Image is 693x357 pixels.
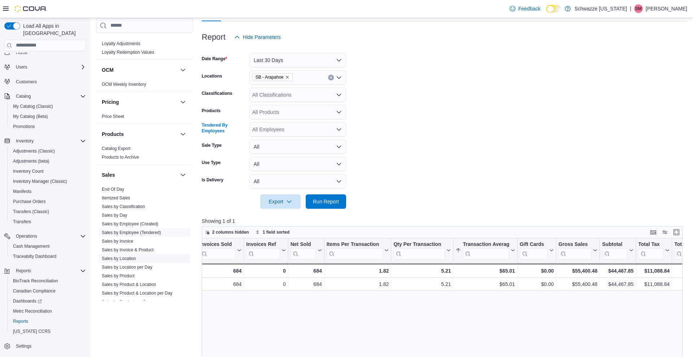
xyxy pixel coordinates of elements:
[10,147,86,155] span: Adjustments (Classic)
[102,221,158,226] a: Sales by Employee (Created)
[558,241,597,259] button: Gross Sales
[463,241,509,248] div: Transaction Average
[13,124,35,129] span: Promotions
[102,130,124,137] h3: Products
[602,266,633,275] div: $44,467.85
[179,25,187,33] button: Loyalty
[507,1,543,16] a: Feedback
[199,241,236,259] div: Invoices Sold
[10,207,52,216] a: Transfers (Classic)
[265,194,296,209] span: Export
[638,241,670,259] button: Total Tax
[199,241,236,248] div: Invoices Sold
[13,278,58,284] span: BioTrack Reconciliation
[10,187,86,196] span: Manifests
[16,233,37,239] span: Operations
[13,254,56,259] span: Traceabilty Dashboard
[13,189,31,194] span: Manifests
[10,327,53,336] a: [US_STATE] CCRS
[16,268,31,274] span: Reports
[249,157,346,171] button: All
[326,241,383,259] div: Items Per Transaction
[558,280,597,288] div: $55,400.48
[212,229,249,235] span: 2 columns hidden
[630,4,631,13] p: |
[202,217,687,225] p: Showing 1 of 1
[10,102,56,111] a: My Catalog (Classic)
[96,185,193,309] div: Sales
[7,296,89,306] a: Dashboards
[13,288,56,294] span: Canadian Compliance
[649,228,658,237] button: Keyboard shortcuts
[519,241,554,259] button: Gift Cards
[519,266,554,275] div: $0.00
[13,158,49,164] span: Adjustments (beta)
[558,241,592,259] div: Gross Sales
[634,4,643,13] div: Shane Morris
[246,241,280,259] div: Invoices Ref
[179,170,187,179] button: Sales
[10,207,86,216] span: Transfers (Classic)
[10,287,58,295] a: Canadian Compliance
[574,4,627,13] p: Schwazze [US_STATE]
[326,241,389,259] button: Items Per Transaction
[326,241,383,248] div: Items Per Transaction
[646,4,687,13] p: [PERSON_NAME]
[393,241,451,259] button: Qty Per Transaction
[13,266,34,275] button: Reports
[96,80,193,91] div: OCM
[202,142,222,148] label: Sale Type
[7,101,89,111] button: My Catalog (Classic)
[102,247,153,252] a: Sales by Invoice & Product
[102,204,145,209] a: Sales by Classification
[635,4,642,13] span: SM
[20,22,86,37] span: Load All Apps in [GEOGRAPHIC_DATA]
[16,64,27,70] span: Users
[102,186,124,191] a: End Of Day
[102,66,114,73] h3: OCM
[102,195,130,200] a: Itemized Sales
[602,241,628,248] div: Subtotal
[13,114,48,119] span: My Catalog (Beta)
[290,241,316,259] div: Net Sold
[102,49,154,54] a: Loyalty Redemption Values
[7,286,89,296] button: Canadian Compliance
[246,266,286,275] div: 0
[13,209,49,215] span: Transfers (Classic)
[102,81,146,87] a: OCM Weekly Inventory
[13,148,55,154] span: Adjustments (Classic)
[7,316,89,326] button: Reports
[7,122,89,132] button: Promotions
[102,171,115,178] h3: Sales
[1,62,89,72] button: Users
[336,92,342,98] button: Open list of options
[10,277,86,285] span: BioTrack Reconciliation
[10,177,86,186] span: Inventory Manager (Classic)
[10,277,61,285] a: BioTrack Reconciliation
[638,241,664,259] div: Total Tax
[10,122,38,131] a: Promotions
[10,102,86,111] span: My Catalog (Classic)
[602,280,633,288] div: $44,467.85
[16,343,31,349] span: Settings
[456,280,515,288] div: $65.01
[102,256,136,261] a: Sales by Location
[231,30,284,44] button: Hide Parameters
[1,136,89,146] button: Inventory
[10,242,86,251] span: Cash Management
[13,329,51,334] span: [US_STATE] CCRS
[7,276,89,286] button: BioTrack Reconciliation
[13,103,53,109] span: My Catalog (Classic)
[179,129,187,138] button: Products
[16,93,31,99] span: Catalog
[638,266,670,275] div: $11,088.84
[326,266,389,275] div: 1.82
[10,122,86,131] span: Promotions
[102,98,119,105] h3: Pricing
[290,241,316,248] div: Net Sold
[393,241,445,259] div: Qty Per Transaction
[602,241,628,259] div: Subtotal
[96,144,193,164] div: Products
[10,217,86,226] span: Transfers
[13,266,86,275] span: Reports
